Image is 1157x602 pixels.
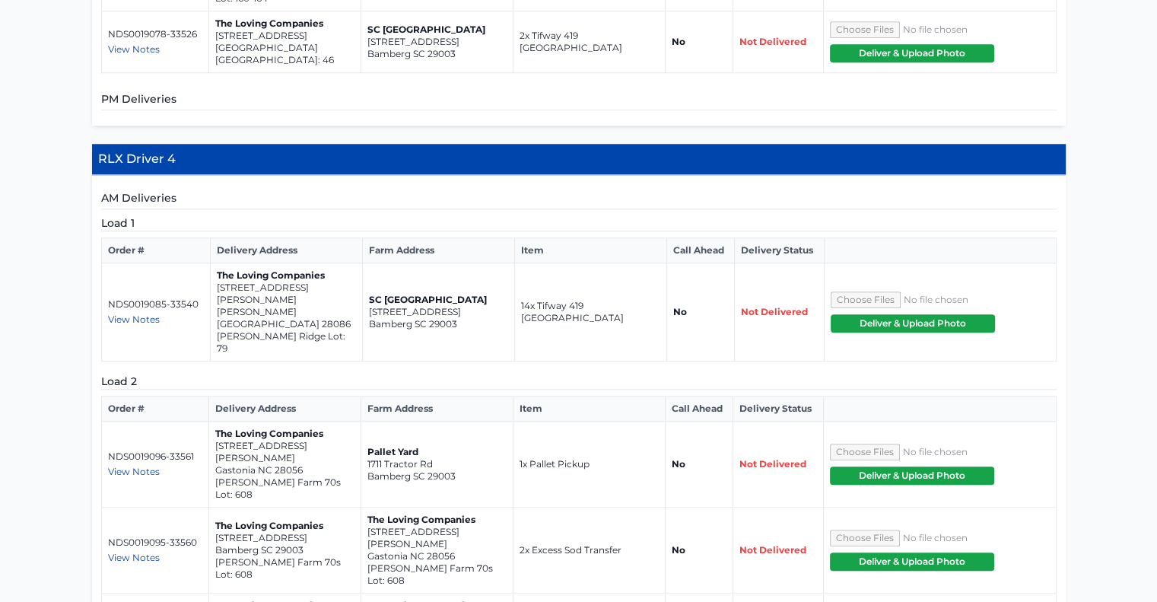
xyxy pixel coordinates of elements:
[217,282,356,318] p: [STREET_ADDRESS][PERSON_NAME][PERSON_NAME]
[367,48,507,60] p: Bamberg SC 29003
[367,514,507,526] p: The Loving Companies
[733,397,824,422] th: Delivery Status
[739,458,806,470] span: Not Delivered
[367,526,507,550] p: [STREET_ADDRESS][PERSON_NAME]
[367,446,507,458] p: Pallet Yard
[101,397,209,422] th: Order #
[108,298,204,311] p: NDS0019085-33540
[830,44,995,62] button: Deliver & Upload Photo
[369,294,508,306] p: SC [GEOGRAPHIC_DATA]
[108,314,160,325] span: View Notes
[513,11,666,73] td: 2x Tifway 419 [GEOGRAPHIC_DATA]
[739,36,806,47] span: Not Delivered
[369,318,508,330] p: Bamberg SC 29003
[514,238,666,263] th: Item
[215,54,354,66] p: [GEOGRAPHIC_DATA]: 46
[101,215,1057,231] h5: Load 1
[215,464,354,476] p: Gastonia NC 28056
[831,314,995,333] button: Deliver & Upload Photo
[215,440,354,464] p: [STREET_ADDRESS][PERSON_NAME]
[210,238,362,263] th: Delivery Address
[108,451,203,463] p: NDS0019096-33561
[217,269,356,282] p: The Loving Companies
[209,397,361,422] th: Delivery Address
[215,18,354,30] p: The Loving Companies
[101,374,1057,390] h5: Load 2
[215,42,354,54] p: [GEOGRAPHIC_DATA]
[92,144,1066,175] h4: RLX Driver 4
[673,306,687,317] strong: No
[367,550,507,562] p: Gastonia NC 28056
[361,397,513,422] th: Farm Address
[217,330,356,355] p: [PERSON_NAME] Ridge Lot: 79
[367,470,507,483] p: Bamberg SC 29003
[367,458,507,470] p: 1711 Tractor Rd
[101,238,210,263] th: Order #
[108,552,160,563] span: View Notes
[666,238,734,263] th: Call Ahead
[666,397,733,422] th: Call Ahead
[513,508,666,594] td: 2x Excess Sod Transfer
[215,30,354,42] p: [STREET_ADDRESS]
[513,422,666,508] td: 1x Pallet Pickup
[367,562,507,587] p: [PERSON_NAME] Farm 70s Lot: 608
[101,190,1057,209] h5: AM Deliveries
[672,36,685,47] strong: No
[369,306,508,318] p: [STREET_ADDRESS]
[217,318,356,330] p: [GEOGRAPHIC_DATA] 28086
[734,238,824,263] th: Delivery Status
[514,263,666,362] td: 14x Tifway 419 [GEOGRAPHIC_DATA]
[362,238,514,263] th: Farm Address
[215,532,354,544] p: [STREET_ADDRESS]
[215,520,354,532] p: The Loving Companies
[215,428,354,440] p: The Loving Companies
[108,28,203,40] p: NDS0019078-33526
[830,467,995,485] button: Deliver & Upload Photo
[108,466,160,477] span: View Notes
[215,476,354,501] p: [PERSON_NAME] Farm 70s Lot: 608
[367,36,507,48] p: [STREET_ADDRESS]
[215,544,354,556] p: Bamberg SC 29003
[108,537,203,549] p: NDS0019095-33560
[739,544,806,556] span: Not Delivered
[672,544,685,556] strong: No
[101,91,1057,110] h5: PM Deliveries
[830,553,995,571] button: Deliver & Upload Photo
[741,306,808,317] span: Not Delivered
[108,43,160,55] span: View Notes
[367,24,507,36] p: SC [GEOGRAPHIC_DATA]
[215,556,354,581] p: [PERSON_NAME] Farm 70s Lot: 608
[513,397,666,422] th: Item
[672,458,685,470] strong: No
